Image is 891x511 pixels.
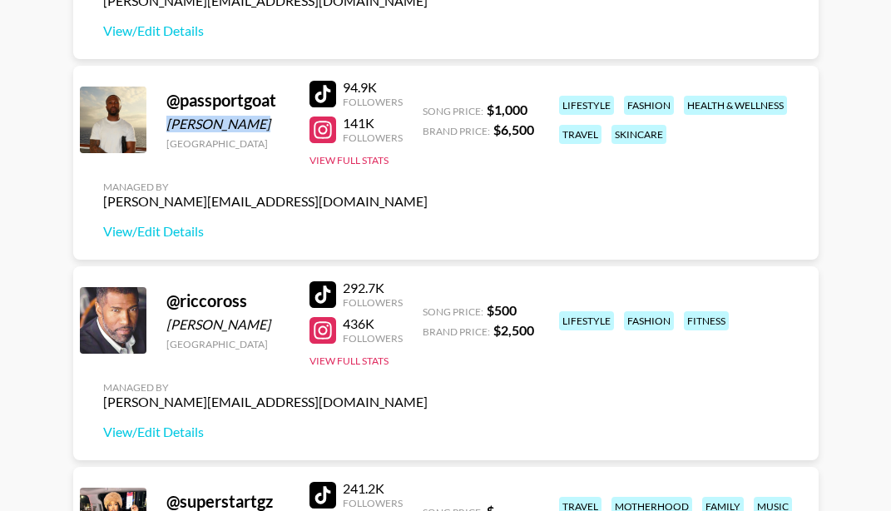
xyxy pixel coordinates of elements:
span: Brand Price: [423,125,490,137]
div: Managed By [103,381,428,394]
div: Followers [343,497,403,509]
div: 436K [343,315,403,332]
div: [GEOGRAPHIC_DATA] [166,137,290,150]
div: Followers [343,96,403,108]
div: fitness [684,311,729,330]
div: 241.2K [343,480,403,497]
div: @ riccoross [166,290,290,311]
div: skincare [611,125,666,144]
div: [PERSON_NAME] [166,316,290,333]
span: Brand Price: [423,325,490,338]
div: Followers [343,332,403,345]
div: 94.9K [343,79,403,96]
div: travel [559,125,601,144]
div: 292.7K [343,280,403,296]
a: View/Edit Details [103,223,428,240]
span: Song Price: [423,305,483,318]
strong: $ 6,500 [493,122,534,137]
div: lifestyle [559,311,614,330]
div: 141K [343,115,403,131]
div: Followers [343,296,403,309]
div: [PERSON_NAME][EMAIL_ADDRESS][DOMAIN_NAME] [103,394,428,410]
div: lifestyle [559,96,614,115]
div: Followers [343,131,403,144]
strong: $ 2,500 [493,322,534,338]
strong: $ 500 [487,302,517,318]
button: View Full Stats [309,355,389,367]
div: fashion [624,96,674,115]
div: [PERSON_NAME][EMAIL_ADDRESS][DOMAIN_NAME] [103,193,428,210]
div: [PERSON_NAME] [166,116,290,132]
div: fashion [624,311,674,330]
div: health & wellness [684,96,787,115]
span: Song Price: [423,105,483,117]
div: [GEOGRAPHIC_DATA] [166,338,290,350]
strong: $ 1,000 [487,102,527,117]
button: View Full Stats [309,154,389,166]
a: View/Edit Details [103,424,428,440]
a: View/Edit Details [103,22,428,39]
div: @ passportgoat [166,90,290,111]
div: Managed By [103,181,428,193]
